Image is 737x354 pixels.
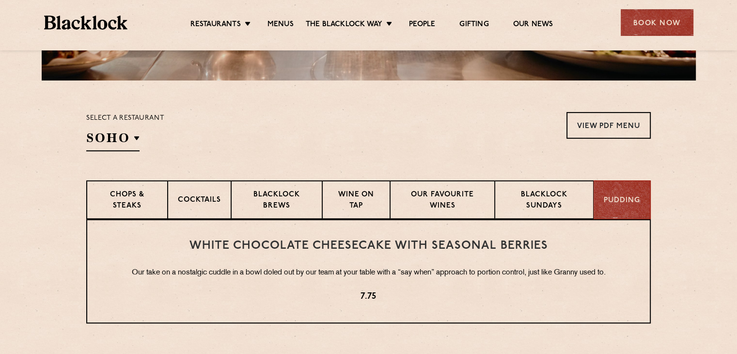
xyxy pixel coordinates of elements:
[107,290,630,303] p: 7.75
[566,112,651,139] a: View PDF Menu
[178,195,221,207] p: Cocktails
[107,240,630,252] h3: White Chocolate Cheesecake with Seasonal Berries
[459,20,488,31] a: Gifting
[332,190,380,212] p: Wine on Tap
[97,190,157,212] p: Chops & Steaks
[86,129,140,151] h2: SOHO
[241,190,312,212] p: Blacklock Brews
[86,112,164,125] p: Select a restaurant
[621,9,693,36] div: Book Now
[44,16,128,30] img: BL_Textured_Logo-footer-cropped.svg
[604,195,640,207] p: Pudding
[190,20,241,31] a: Restaurants
[267,20,294,31] a: Menus
[306,20,382,31] a: The Blacklock Way
[400,190,484,212] p: Our favourite wines
[513,20,553,31] a: Our News
[409,20,435,31] a: People
[505,190,583,212] p: Blacklock Sundays
[107,267,630,279] p: Our take on a nostalgic cuddle in a bowl doled out by our team at your table with a “say when” ap...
